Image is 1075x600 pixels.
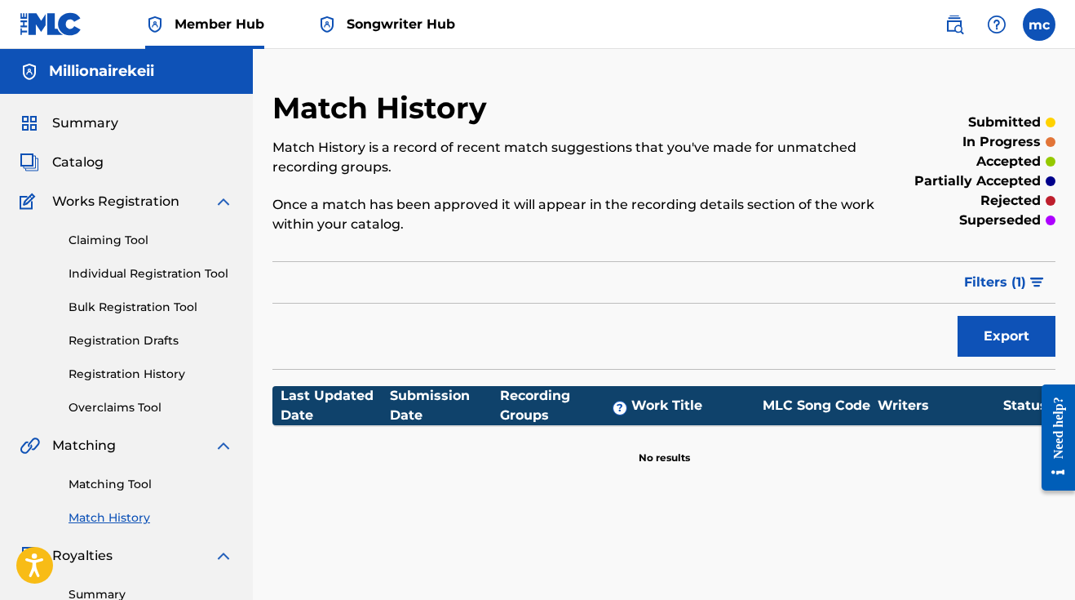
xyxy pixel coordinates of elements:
[20,12,82,36] img: MLC Logo
[69,399,233,416] a: Overclaims Tool
[755,396,878,416] div: MLC Song Code
[69,299,233,316] a: Bulk Registration Tool
[20,153,104,172] a: CatalogCatalog
[390,386,499,425] div: Submission Date
[1029,368,1075,508] iframe: Resource Center
[987,15,1006,34] img: help
[878,396,1003,416] div: Writers
[980,8,1013,41] div: Help
[69,366,233,383] a: Registration History
[20,192,41,211] img: Works Registration
[69,265,233,282] a: Individual Registration Tool
[214,436,233,456] img: expand
[52,546,113,566] span: Royalties
[69,509,233,527] a: Match History
[52,153,104,172] span: Catalog
[69,232,233,249] a: Claiming Tool
[272,138,875,177] p: Match History is a record of recent match suggestions that you've made for unmatched recording gr...
[959,211,1041,230] p: superseded
[20,153,39,172] img: Catalog
[281,386,390,425] div: Last Updated Date
[968,113,1041,132] p: submitted
[613,402,626,415] span: ?
[914,171,1041,191] p: partially accepted
[993,522,1075,600] iframe: Chat Widget
[20,113,39,133] img: Summary
[145,15,165,34] img: Top Rightsholder
[980,191,1041,211] p: rejected
[962,132,1041,152] p: in progress
[214,546,233,566] img: expand
[964,273,1026,292] span: Filters ( 1 )
[20,62,39,82] img: Accounts
[20,113,118,133] a: SummarySummary
[175,15,264,33] span: Member Hub
[1030,278,1044,287] img: filter
[938,8,971,41] a: Public Search
[20,436,40,456] img: Matching
[1023,8,1055,41] div: User Menu
[52,436,116,456] span: Matching
[976,152,1041,171] p: accepted
[958,316,1055,357] button: Export
[52,113,118,133] span: Summary
[944,15,964,34] img: search
[272,90,495,127] h2: Match History
[954,262,1055,303] button: Filters (1)
[631,396,756,416] div: Work Title
[317,15,337,34] img: Top Rightsholder
[639,431,690,465] p: No results
[347,15,455,33] span: Songwriter Hub
[272,195,875,234] p: Once a match has been approved it will appear in the recording details section of the work within...
[49,62,154,81] h5: Millionairekeii
[1003,396,1047,416] div: Status
[214,192,233,211] img: expand
[69,332,233,349] a: Registration Drafts
[20,546,39,566] img: Royalties
[52,192,179,211] span: Works Registration
[500,386,631,425] div: Recording Groups
[69,476,233,493] a: Matching Tool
